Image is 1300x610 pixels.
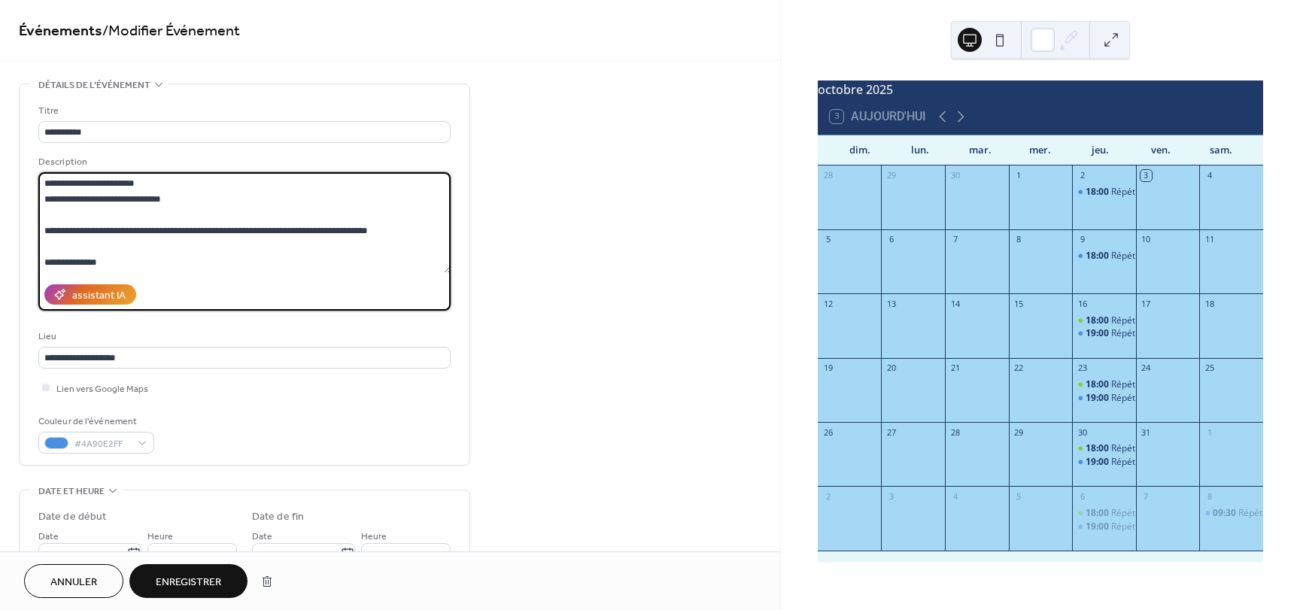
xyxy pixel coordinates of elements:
div: 13 [885,298,897,309]
div: 5 [1013,490,1025,502]
span: Date [38,529,59,545]
div: 4 [1204,170,1215,181]
span: 19:00 [1086,456,1111,469]
div: Lieu [38,329,448,344]
div: 2 [822,490,834,502]
div: Couleur de l'événement [38,414,151,429]
div: 20 [885,363,897,374]
span: Date [252,529,272,545]
span: 19:00 [1086,327,1111,340]
span: / Modifier Événement [102,17,240,46]
div: 8 [1204,490,1215,502]
div: Répétition [1072,186,1136,199]
div: 6 [1077,490,1088,502]
div: Répétition [1111,520,1153,533]
div: 28 [822,170,834,181]
span: 19:00 [1086,520,1111,533]
div: Répétition - Petit Chœur de [DATE] [1111,314,1255,327]
div: 24 [1141,363,1152,374]
span: 18:00 [1086,507,1111,520]
div: 22 [1013,363,1025,374]
div: 29 [885,170,897,181]
div: Répétition - Petit Chœur de [DATE] [1111,442,1255,455]
div: Répétition [1072,392,1136,405]
button: Enregistrer [129,564,248,598]
div: Répétition - Intensive [1199,507,1263,520]
div: 31 [1141,426,1152,438]
a: Événements [19,17,102,46]
div: Description [38,154,448,170]
div: Répétition - Petit Chœur de [DATE] [1111,507,1255,520]
span: 18:00 [1086,250,1111,263]
div: 2 [1077,170,1088,181]
div: Répétition [1111,327,1153,340]
div: Date de début [38,509,106,525]
div: 3 [885,490,897,502]
div: 14 [949,298,961,309]
div: Répétition [1072,456,1136,469]
div: ven. [1131,135,1191,165]
div: 15 [1013,298,1025,309]
div: 25 [1204,363,1215,374]
div: 23 [1077,363,1088,374]
div: Répétition [1072,327,1136,340]
div: Répétition [1111,392,1153,405]
div: mer. [1010,135,1071,165]
div: Répétition - Petit Chœur de Noël [1072,507,1136,520]
div: dim. [830,135,890,165]
div: 28 [949,426,961,438]
div: assistant IA [72,288,126,304]
div: Répétition [1111,186,1153,199]
span: 18:00 [1086,442,1111,455]
div: 19 [822,363,834,374]
div: 21 [949,363,961,374]
button: Annuler [24,564,123,598]
div: Répétition - Petit Chœur de Noël [1072,442,1136,455]
div: 7 [949,234,961,245]
div: 10 [1141,234,1152,245]
div: 30 [949,170,961,181]
div: 9 [1077,234,1088,245]
div: 30 [1077,426,1088,438]
div: Titre [38,103,448,119]
button: assistant IA [44,284,136,305]
span: Date et heure [38,484,105,499]
span: Heure [361,529,387,545]
span: 18:00 [1086,186,1111,199]
div: Répétition [1111,456,1153,469]
div: Répétition - Petit Chœur de [DATE] [1111,378,1255,391]
span: Annuler [50,575,97,590]
span: Lien vers Google Maps [56,381,148,397]
span: 09:30 [1213,507,1238,520]
span: #4A90E2FF [74,436,130,452]
div: lun. [890,135,950,165]
div: 1 [1013,170,1025,181]
div: 29 [1013,426,1025,438]
div: mar. [950,135,1010,165]
div: octobre 2025 [818,80,1263,99]
div: Répétition [1072,520,1136,533]
div: 26 [822,426,834,438]
div: 6 [885,234,897,245]
span: Enregistrer [156,575,221,590]
div: Date de fin [252,509,304,525]
div: 16 [1077,298,1088,309]
div: 5 [822,234,834,245]
div: 4 [949,490,961,502]
span: 19:00 [1086,392,1111,405]
div: jeu. [1071,135,1131,165]
span: 18:00 [1086,378,1111,391]
div: 17 [1141,298,1152,309]
div: Répétition - Petit Chœur de Noël [1072,314,1136,327]
div: Répétition [1111,250,1153,263]
div: Répétition - Petit Chœur de Noël [1072,378,1136,391]
div: 7 [1141,490,1152,502]
div: 11 [1204,234,1215,245]
div: 27 [885,426,897,438]
div: 1 [1204,426,1215,438]
div: 8 [1013,234,1025,245]
span: Heure [147,529,173,545]
div: 18 [1204,298,1215,309]
div: sam. [1191,135,1251,165]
